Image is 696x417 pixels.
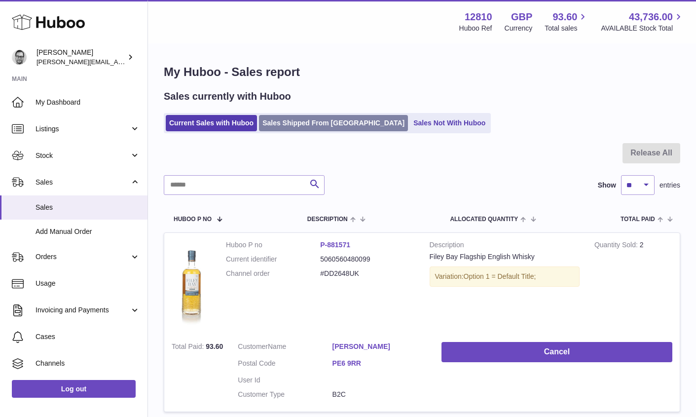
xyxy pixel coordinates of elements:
[320,241,350,249] a: P-881571
[601,10,684,33] a: 43,736.00 AVAILABLE Stock Total
[320,269,414,278] dd: #DD2648UK
[465,10,492,24] strong: 12810
[26,26,109,34] div: Domain: [DOMAIN_NAME]
[172,342,206,353] strong: Total Paid
[206,342,223,350] span: 93.60
[164,64,680,80] h1: My Huboo - Sales report
[587,233,680,335] td: 2
[37,58,198,66] span: [PERSON_NAME][EMAIL_ADDRESS][DOMAIN_NAME]
[238,359,332,371] dt: Postal Code
[430,252,580,262] div: Filey Bay Flagship English Whisky
[459,24,492,33] div: Huboo Ref
[450,216,518,223] span: ALLOCATED Quantity
[36,227,140,236] span: Add Manual Order
[109,58,166,65] div: Keywords by Traffic
[16,16,24,24] img: logo_orange.svg
[410,115,489,131] a: Sales Not With Huboo
[166,115,257,131] a: Current Sales with Huboo
[598,181,616,190] label: Show
[332,359,427,368] a: PE6 9RR
[36,151,130,160] span: Stock
[659,181,680,190] span: entries
[430,240,580,252] strong: Description
[226,255,320,264] dt: Current identifier
[601,24,684,33] span: AVAILABLE Stock Total
[511,10,532,24] strong: GBP
[37,58,88,65] div: Domain Overview
[36,124,130,134] span: Listings
[621,216,655,223] span: Total paid
[545,24,588,33] span: Total sales
[36,252,130,262] span: Orders
[12,50,27,65] img: alex@digidistiller.com
[238,342,332,354] dt: Name
[16,26,24,34] img: website_grey.svg
[320,255,414,264] dd: 5060560480099
[36,332,140,341] span: Cases
[332,342,427,351] a: [PERSON_NAME]
[12,380,136,398] a: Log out
[238,376,332,385] dt: User Id
[36,279,140,288] span: Usage
[505,24,533,33] div: Currency
[36,178,130,187] span: Sales
[464,272,536,280] span: Option 1 = Default Title;
[174,216,212,223] span: Huboo P no
[430,266,580,287] div: Variation:
[226,269,320,278] dt: Channel order
[594,241,640,251] strong: Quantity Sold
[545,10,588,33] a: 93.60 Total sales
[629,10,673,24] span: 43,736.00
[226,240,320,250] dt: Huboo P no
[36,359,140,368] span: Channels
[36,98,140,107] span: My Dashboard
[172,240,211,325] img: 128101699609317.jpg
[37,48,125,67] div: [PERSON_NAME]
[28,16,48,24] div: v 4.0.25
[27,57,35,65] img: tab_domain_overview_orange.svg
[164,90,291,103] h2: Sales currently with Huboo
[98,57,106,65] img: tab_keywords_by_traffic_grey.svg
[238,390,332,399] dt: Customer Type
[238,342,268,350] span: Customer
[36,305,130,315] span: Invoicing and Payments
[441,342,672,362] button: Cancel
[552,10,577,24] span: 93.60
[36,203,140,212] span: Sales
[259,115,408,131] a: Sales Shipped From [GEOGRAPHIC_DATA]
[332,390,427,399] dd: B2C
[307,216,348,223] span: Description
